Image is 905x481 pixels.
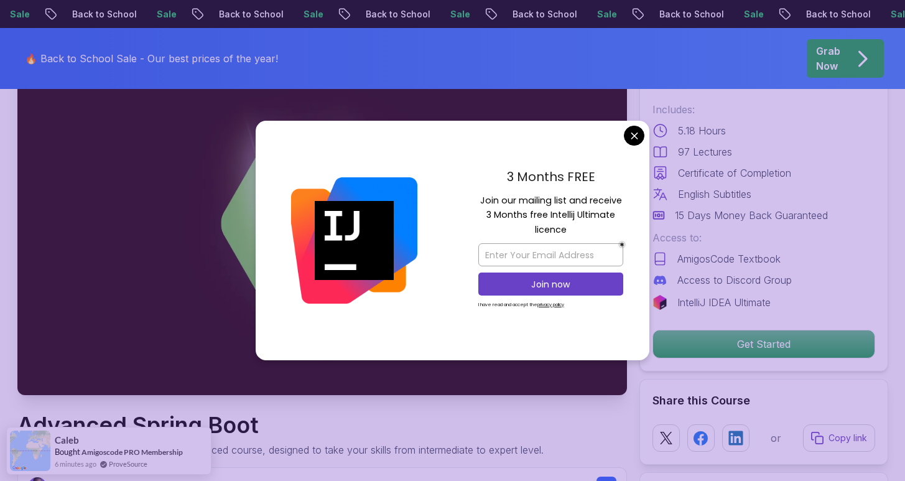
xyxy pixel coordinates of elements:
[587,8,627,21] p: Sale
[771,431,781,446] p: or
[109,459,147,469] a: ProveSource
[17,442,544,457] p: Dive deep into Spring Boot with our advanced course, designed to take your skills from intermedia...
[62,8,147,21] p: Back to School
[209,8,294,21] p: Back to School
[652,392,875,409] h2: Share this Course
[675,208,828,223] p: 15 Days Money Back Guaranteed
[677,251,781,266] p: AmigosCode Textbook
[17,52,627,395] img: advanced-spring-boot_thumbnail
[652,102,875,117] p: Includes:
[734,8,774,21] p: Sale
[678,187,751,202] p: English Subtitles
[803,424,875,452] button: Copy link
[678,166,791,180] p: Certificate of Completion
[294,8,333,21] p: Sale
[25,51,278,66] p: 🔥 Back to School Sale - Our best prices of the year!
[440,8,480,21] p: Sale
[55,447,80,457] span: Bought
[652,295,667,310] img: jetbrains logo
[147,8,187,21] p: Sale
[55,435,79,446] span: Caleb
[356,8,440,21] p: Back to School
[828,432,867,444] p: Copy link
[677,273,792,287] p: Access to Discord Group
[796,8,881,21] p: Back to School
[677,295,771,310] p: IntelliJ IDEA Ultimate
[17,413,544,437] h1: Advanced Spring Boot
[678,144,732,159] p: 97 Lectures
[678,123,726,138] p: 5.18 Hours
[816,44,840,73] p: Grab Now
[55,459,96,469] span: 6 minutes ago
[81,447,183,457] a: Amigoscode PRO Membership
[652,230,875,245] p: Access to:
[10,431,50,471] img: provesource social proof notification image
[649,8,734,21] p: Back to School
[503,8,587,21] p: Back to School
[652,330,875,358] button: Get Started
[653,330,875,358] p: Get Started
